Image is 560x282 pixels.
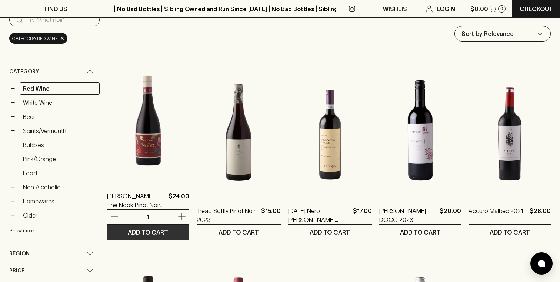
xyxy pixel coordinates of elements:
[469,66,551,195] img: Accuro Malbec 2021
[9,85,17,92] button: +
[9,262,100,279] div: Price
[9,169,17,177] button: +
[490,228,530,237] p: ADD TO CART
[20,82,100,95] a: Red Wine
[400,228,440,237] p: ADD TO CART
[9,113,17,120] button: +
[9,155,17,163] button: +
[20,195,100,208] a: Homewares
[9,183,17,191] button: +
[107,51,189,180] img: Buller The Nook Pinot Noir 2021
[288,206,350,224] a: [DATE] Nero [PERSON_NAME] 2023
[107,225,189,240] button: ADD TO CART
[128,228,168,237] p: ADD TO CART
[27,14,94,26] input: Try “Pinot noir”
[44,4,67,13] p: FIND US
[440,206,461,224] p: $20.00
[107,192,166,209] a: [PERSON_NAME] The Nook Pinot Noir 2021
[9,61,100,82] div: Category
[469,225,551,240] button: ADD TO CART
[353,206,372,224] p: $17.00
[9,249,30,258] span: Region
[520,4,553,13] p: Checkout
[9,99,17,106] button: +
[9,141,17,149] button: +
[455,26,550,41] div: Sort by Relevance
[20,167,100,179] a: Food
[20,181,100,193] a: Non Alcoholic
[9,212,17,219] button: +
[219,228,259,237] p: ADD TO CART
[9,67,39,76] span: Category
[20,125,100,137] a: Spirits/Vermouth
[9,198,17,205] button: +
[9,245,100,262] div: Region
[197,225,281,240] button: ADD TO CART
[12,35,58,42] span: Category: red wine
[379,225,461,240] button: ADD TO CART
[538,260,545,267] img: bubble-icon
[20,96,100,109] a: White Wine
[20,110,100,123] a: Beer
[9,266,24,275] span: Price
[310,228,350,237] p: ADD TO CART
[20,139,100,151] a: Bubbles
[530,206,551,224] p: $28.00
[437,4,455,13] p: Login
[461,29,514,38] p: Sort by Relevance
[60,34,64,42] span: ×
[383,4,411,13] p: Wishlist
[379,206,437,224] a: [PERSON_NAME] DOCG 2023
[261,206,281,224] p: $15.00
[470,4,488,13] p: $0.00
[9,127,17,135] button: +
[197,206,258,224] a: Tread Softly Pinot Noir 2023
[469,206,523,224] a: Accuro Malbec 2021
[197,66,281,195] img: Tread Softly Pinot Noir 2023
[169,192,189,209] p: $24.00
[20,209,100,222] a: Cider
[379,66,461,195] img: Monteguelfo Chianti DOCG 2023
[20,153,100,165] a: Pink/Orange
[139,213,157,221] p: 1
[500,7,503,11] p: 0
[288,225,372,240] button: ADD TO CART
[9,223,106,238] button: Show more
[288,66,372,195] img: Pasqua Nero d'Avola 2023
